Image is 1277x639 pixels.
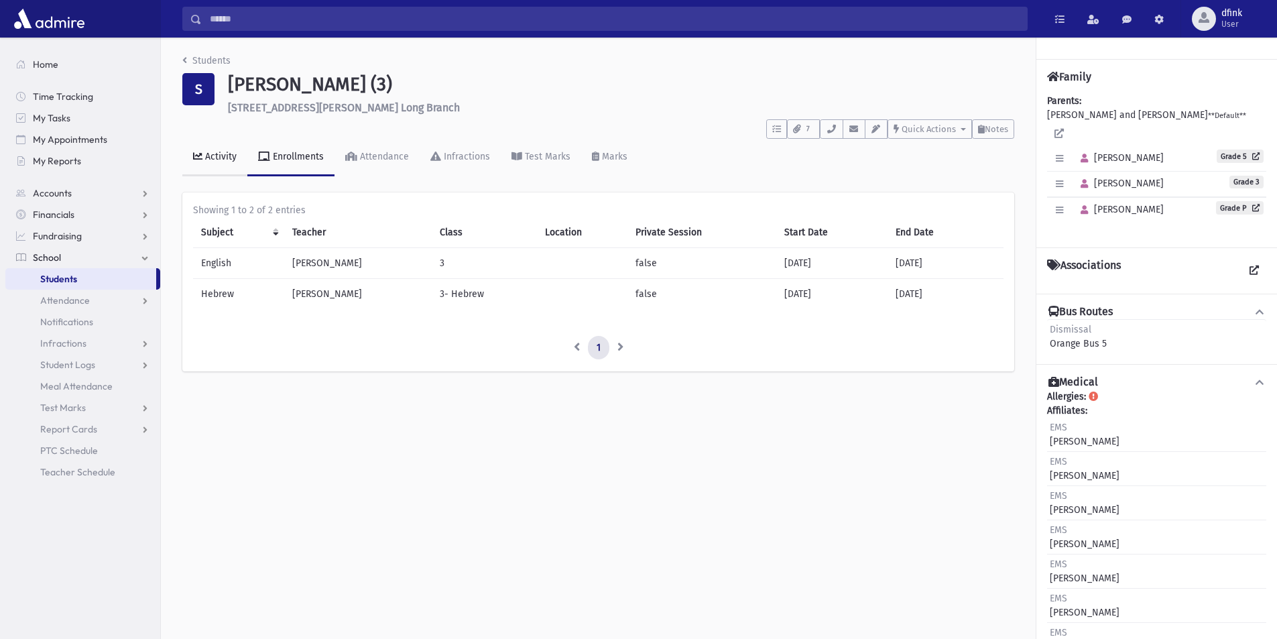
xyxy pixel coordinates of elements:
[193,247,284,278] td: English
[5,397,160,418] a: Test Marks
[5,440,160,461] a: PTC Schedule
[1217,150,1264,163] a: Grade 5
[5,375,160,397] a: Meal Attendance
[5,461,160,483] a: Teacher Schedule
[1047,375,1266,390] button: Medical
[441,151,490,162] div: Infractions
[599,151,627,162] div: Marks
[40,294,90,306] span: Attendance
[1048,305,1113,319] h4: Bus Routes
[284,217,432,248] th: Teacher
[1216,201,1264,215] a: Grade P
[1050,323,1107,351] div: Orange Bus 5
[11,5,88,32] img: AdmirePro
[1075,204,1164,215] span: [PERSON_NAME]
[284,247,432,278] td: [PERSON_NAME]
[228,101,1014,114] h6: [STREET_ADDRESS][PERSON_NAME] Long Branch
[40,402,86,414] span: Test Marks
[33,91,93,103] span: Time Tracking
[5,290,160,311] a: Attendance
[1075,178,1164,189] span: [PERSON_NAME]
[357,151,409,162] div: Attendance
[627,247,776,278] td: false
[193,217,284,248] th: Subject
[432,247,536,278] td: 3
[1050,523,1119,551] div: [PERSON_NAME]
[1050,489,1119,517] div: [PERSON_NAME]
[202,7,1027,31] input: Search
[5,54,160,75] a: Home
[5,225,160,247] a: Fundraising
[5,354,160,375] a: Student Logs
[627,278,776,309] td: false
[1047,391,1086,402] b: Allergies:
[33,58,58,70] span: Home
[972,119,1014,139] button: Notes
[1048,375,1098,390] h4: Medical
[5,268,156,290] a: Students
[776,247,888,278] td: [DATE]
[5,86,160,107] a: Time Tracking
[40,466,115,478] span: Teacher Schedule
[40,380,113,392] span: Meal Attendance
[33,133,107,146] span: My Appointments
[33,209,74,221] span: Financials
[420,139,501,176] a: Infractions
[182,54,231,73] nav: breadcrumb
[193,278,284,309] td: Hebrew
[193,203,1004,217] div: Showing 1 to 2 of 2 entries
[335,139,420,176] a: Attendance
[1050,422,1067,433] span: EMS
[1050,490,1067,502] span: EMS
[247,139,335,176] a: Enrollments
[182,55,231,66] a: Students
[33,187,72,199] span: Accounts
[5,311,160,333] a: Notifications
[627,217,776,248] th: Private Session
[182,73,215,105] div: S
[432,278,536,309] td: 3- Hebrew
[888,119,972,139] button: Quick Actions
[33,230,82,242] span: Fundraising
[1047,95,1081,107] b: Parents:
[284,278,432,309] td: [PERSON_NAME]
[228,73,1014,96] h1: [PERSON_NAME] (3)
[1050,593,1067,604] span: EMS
[33,251,61,264] span: School
[588,336,609,360] a: 1
[1050,559,1067,570] span: EMS
[1050,524,1067,536] span: EMS
[1050,557,1119,585] div: [PERSON_NAME]
[40,337,86,349] span: Infractions
[501,139,581,176] a: Test Marks
[985,124,1008,134] span: Notes
[270,151,324,162] div: Enrollments
[1050,455,1119,483] div: [PERSON_NAME]
[5,107,160,129] a: My Tasks
[5,182,160,204] a: Accounts
[902,124,956,134] span: Quick Actions
[776,278,888,309] td: [DATE]
[522,151,570,162] div: Test Marks
[5,333,160,354] a: Infractions
[40,445,98,457] span: PTC Schedule
[888,247,1004,278] td: [DATE]
[1229,176,1264,188] span: Grade 3
[1047,405,1087,416] b: Affiliates:
[5,247,160,268] a: School
[5,150,160,172] a: My Reports
[537,217,627,248] th: Location
[1221,19,1242,30] span: User
[581,139,638,176] a: Marks
[787,119,820,139] button: 7
[776,217,888,248] th: Start Date
[40,359,95,371] span: Student Logs
[5,129,160,150] a: My Appointments
[5,418,160,440] a: Report Cards
[1050,627,1067,638] span: EMS
[1047,259,1121,283] h4: Associations
[5,204,160,225] a: Financials
[1047,70,1091,83] h4: Family
[1050,591,1119,620] div: [PERSON_NAME]
[202,151,237,162] div: Activity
